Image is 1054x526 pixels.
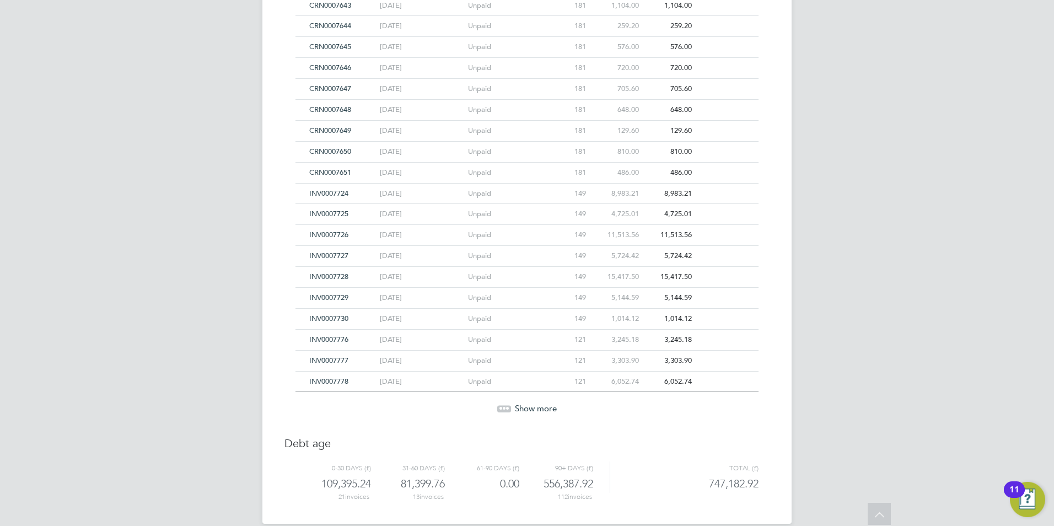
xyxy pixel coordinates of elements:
[642,204,695,224] div: 4,725.01
[309,314,348,323] span: INV0007730
[309,1,351,10] span: CRN0007643
[589,184,642,204] div: 8,983.21
[589,267,642,287] div: 15,417.50
[553,204,589,224] div: 149
[309,230,348,239] span: INV0007726
[309,168,351,177] span: CRN0007651
[377,163,465,183] div: [DATE]
[553,330,589,350] div: 121
[377,184,465,204] div: [DATE]
[553,142,589,162] div: 181
[377,309,465,329] div: [DATE]
[377,225,465,245] div: [DATE]
[568,493,592,501] ng-pluralize: invoices
[589,309,642,329] div: 1,014.12
[309,272,348,281] span: INV0007728
[377,142,465,162] div: [DATE]
[553,37,589,57] div: 181
[465,225,553,245] div: Unpaid
[642,351,695,371] div: 3,303.90
[553,163,589,183] div: 181
[589,204,642,224] div: 4,725.01
[309,42,351,51] span: CRN0007645
[377,121,465,141] div: [DATE]
[309,189,348,198] span: INV0007724
[465,121,553,141] div: Unpaid
[377,204,465,224] div: [DATE]
[589,16,642,36] div: 259.20
[558,493,568,501] span: 112
[553,184,589,204] div: 149
[553,267,589,287] div: 149
[377,37,465,57] div: [DATE]
[377,58,465,78] div: [DATE]
[377,372,465,392] div: [DATE]
[309,293,348,302] span: INV0007729
[309,105,351,114] span: CRN0007648
[553,100,589,120] div: 181
[642,58,695,78] div: 720.00
[377,288,465,308] div: [DATE]
[553,79,589,99] div: 181
[610,461,759,475] div: Total (£)
[465,330,553,350] div: Unpaid
[465,79,553,99] div: Unpaid
[1010,482,1045,517] button: Open Resource Center, 11 new notifications
[589,330,642,350] div: 3,245.18
[284,425,770,450] h3: Debt age
[371,475,445,493] div: 81,399.76
[465,351,553,371] div: Unpaid
[589,225,642,245] div: 11,513.56
[309,335,348,344] span: INV0007776
[309,356,348,365] span: INV0007777
[297,475,371,493] div: 109,395.24
[553,58,589,78] div: 181
[642,246,695,266] div: 5,724.42
[642,330,695,350] div: 3,245.18
[589,37,642,57] div: 576.00
[589,351,642,371] div: 3,303.90
[553,121,589,141] div: 181
[465,309,553,329] div: Unpaid
[309,147,351,156] span: CRN0007650
[338,493,345,501] span: 21
[642,16,695,36] div: 259.20
[309,84,351,93] span: CRN0007647
[377,100,465,120] div: [DATE]
[589,163,642,183] div: 486.00
[309,126,351,135] span: CRN0007649
[413,493,420,501] span: 13
[589,142,642,162] div: 810.00
[309,21,351,30] span: CRN0007644
[445,461,519,475] div: 61-90 days (£)
[377,79,465,99] div: [DATE]
[465,100,553,120] div: Unpaid
[553,16,589,36] div: 181
[553,351,589,371] div: 121
[465,288,553,308] div: Unpaid
[309,251,348,260] span: INV0007727
[589,372,642,392] div: 6,052.74
[642,121,695,141] div: 129.60
[465,246,553,266] div: Unpaid
[642,163,695,183] div: 486.00
[445,475,519,493] div: 0.00
[377,246,465,266] div: [DATE]
[309,377,348,386] span: INV0007778
[642,79,695,99] div: 705.60
[589,288,642,308] div: 5,144.59
[519,475,593,493] div: 556,387.92
[377,330,465,350] div: [DATE]
[420,493,444,501] ng-pluralize: invoices
[553,225,589,245] div: 149
[297,461,371,475] div: 0-30 days (£)
[589,58,642,78] div: 720.00
[515,403,557,414] span: Show more
[465,204,553,224] div: Unpaid
[465,37,553,57] div: Unpaid
[519,461,593,475] div: 90+ days (£)
[589,100,642,120] div: 648.00
[1009,490,1019,504] div: 11
[465,372,553,392] div: Unpaid
[553,372,589,392] div: 121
